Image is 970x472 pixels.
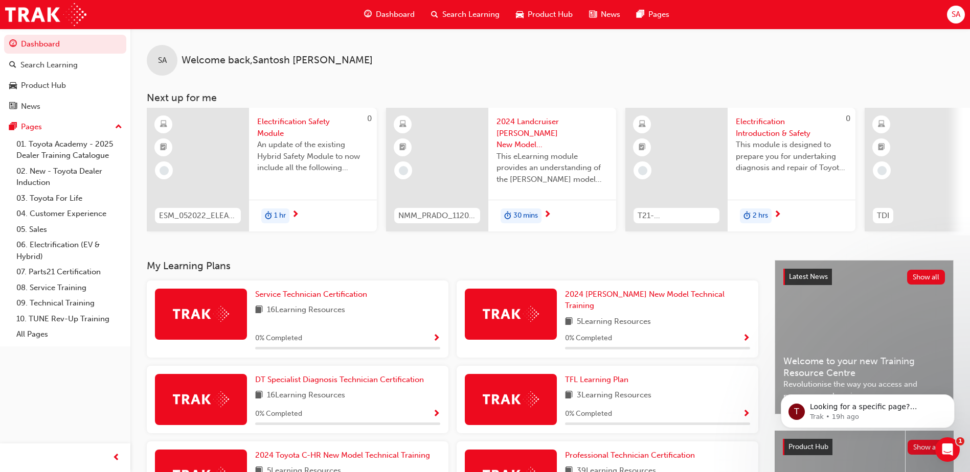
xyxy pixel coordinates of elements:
[257,139,369,174] span: An update of the existing Hybrid Safety Module to now include all the following electrification v...
[433,408,440,420] button: Show Progress
[565,451,695,460] span: Professional Technician Certification
[21,101,40,112] div: News
[742,332,750,345] button: Show Progress
[12,280,126,296] a: 08. Service Training
[21,80,66,91] div: Product Hub
[160,166,169,175] span: learningRecordVerb_NONE-icon
[376,9,415,20] span: Dashboard
[753,210,768,222] span: 2 hrs
[255,289,371,300] a: Service Technician Certification
[565,316,573,328] span: book-icon
[628,4,678,25] a: pages-iconPages
[565,375,628,384] span: TFL Learning Plan
[291,210,299,220] span: next-icon
[4,117,126,136] button: Pages
[952,9,960,20] span: SA
[577,316,651,328] span: 5 Learning Resources
[504,209,511,223] span: duration-icon
[255,374,428,386] a: DT Specialist Diagnosis Technician Certification
[508,4,581,25] a: car-iconProduct Hub
[433,410,440,419] span: Show Progress
[160,141,167,154] span: booktick-icon
[255,408,302,420] span: 0 % Completed
[12,237,126,264] a: 06. Electrification (EV & Hybrid)
[4,97,126,116] a: News
[364,8,372,21] span: guage-icon
[274,210,286,222] span: 1 hr
[267,389,345,402] span: 16 Learning Resources
[12,191,126,206] a: 03. Toyota For Life
[544,210,551,220] span: next-icon
[257,116,369,139] span: Electrification Safety Module
[565,450,699,461] a: Professional Technician Certification
[399,166,408,175] span: learningRecordVerb_NONE-icon
[255,290,367,299] span: Service Technician Certification
[742,334,750,343] span: Show Progress
[878,118,885,131] span: learningResourceType_ELEARNING-icon
[12,206,126,222] a: 04. Customer Experience
[9,102,17,111] span: news-icon
[565,374,633,386] a: TFL Learning Plan
[565,333,612,344] span: 0 % Completed
[483,391,539,407] img: Trak
[21,121,42,133] div: Pages
[398,210,476,222] span: NMM_PRADO_112024_MODULE_1
[497,116,608,151] span: 2024 Landcruiser [PERSON_NAME] New Model Mechanisms - Model Outline 1
[742,410,750,419] span: Show Progress
[12,326,126,342] a: All Pages
[267,304,345,317] span: 16 Learning Resources
[147,260,758,272] h3: My Learning Plans
[908,440,946,455] button: Show all
[956,437,964,445] span: 1
[878,141,885,154] span: booktick-icon
[158,55,167,66] span: SA
[638,166,647,175] span: learningRecordVerb_NONE-icon
[783,439,945,455] a: Product HubShow all
[423,4,508,25] a: search-iconSearch Learning
[159,210,237,222] span: ESM_052022_ELEARN
[846,114,850,123] span: 0
[788,442,828,451] span: Product Hub
[589,8,597,21] span: news-icon
[601,9,620,20] span: News
[130,92,970,104] h3: Next up for me
[638,210,715,222] span: T21-FOD_HVIS_PREREQ
[765,373,970,444] iframe: Intercom notifications message
[783,356,945,379] span: Welcome to your new Training Resource Centre
[386,108,616,231] a: NMM_PRADO_112024_MODULE_12024 Landcruiser [PERSON_NAME] New Model Mechanisms - Model Outline 1Thi...
[736,139,847,174] span: This module is designed to prepare you for undertaking diagnosis and repair of Toyota & Lexus Ele...
[577,389,651,402] span: 3 Learning Resources
[12,163,126,191] a: 02. New - Toyota Dealer Induction
[637,8,644,21] span: pages-icon
[255,450,434,461] a: 2024 Toyota C-HR New Model Technical Training
[947,6,965,23] button: SA
[497,151,608,185] span: This eLearning module provides an understanding of the [PERSON_NAME] model line-up and its Katash...
[516,8,524,21] span: car-icon
[648,9,669,20] span: Pages
[789,272,828,281] span: Latest News
[12,295,126,311] a: 09. Technical Training
[147,108,377,231] a: 0ESM_052022_ELEARNElectrification Safety ModuleAn update of the existing Hybrid Safety Module to ...
[565,389,573,402] span: book-icon
[9,123,17,132] span: pages-icon
[12,222,126,238] a: 05. Sales
[173,306,229,322] img: Trak
[367,114,372,123] span: 0
[265,209,272,223] span: duration-icon
[115,121,122,134] span: up-icon
[4,33,126,117] button: DashboardSearch LearningProduct HubNews
[935,437,960,462] iframe: Intercom live chat
[736,116,847,139] span: Electrification Introduction & Safety
[182,55,373,66] span: Welcome back , Santosh [PERSON_NAME]
[742,408,750,420] button: Show Progress
[433,332,440,345] button: Show Progress
[625,108,855,231] a: 0T21-FOD_HVIS_PREREQElectrification Introduction & SafetyThis module is designed to prepare you f...
[160,118,167,131] span: learningResourceType_ELEARNING-icon
[528,9,573,20] span: Product Hub
[255,333,302,344] span: 0 % Completed
[774,210,781,220] span: next-icon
